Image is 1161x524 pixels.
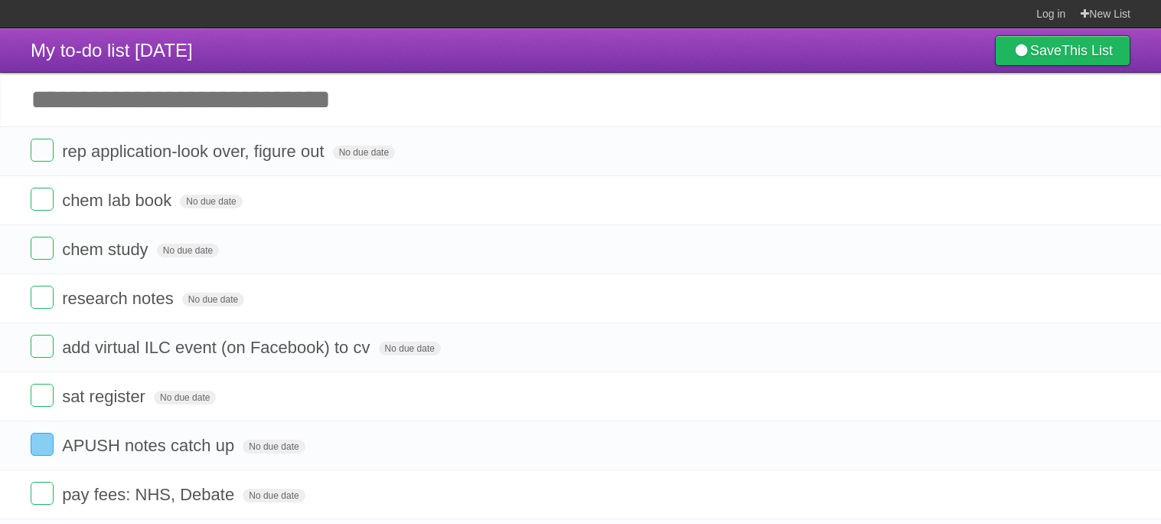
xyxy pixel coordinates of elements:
[379,342,441,355] span: No due date
[180,195,242,208] span: No due date
[31,139,54,162] label: Done
[31,433,54,456] label: Done
[31,188,54,211] label: Done
[1062,43,1113,58] b: This List
[157,244,219,257] span: No due date
[333,146,395,159] span: No due date
[31,286,54,309] label: Done
[62,142,328,161] span: rep application-look over, figure out
[62,338,373,357] span: add virtual ILC event (on Facebook) to cv
[243,489,305,503] span: No due date
[62,240,152,259] span: chem study
[31,482,54,505] label: Done
[62,485,238,504] span: pay fees: NHS, Debate
[31,384,54,407] label: Done
[154,391,216,404] span: No due date
[31,237,54,260] label: Done
[31,335,54,358] label: Done
[995,35,1130,66] a: SaveThis List
[62,436,238,455] span: APUSH notes catch up
[243,440,305,454] span: No due date
[31,40,193,61] span: My to-do list [DATE]
[182,293,244,306] span: No due date
[62,289,178,308] span: research notes
[62,387,149,406] span: sat register
[62,191,175,210] span: chem lab book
